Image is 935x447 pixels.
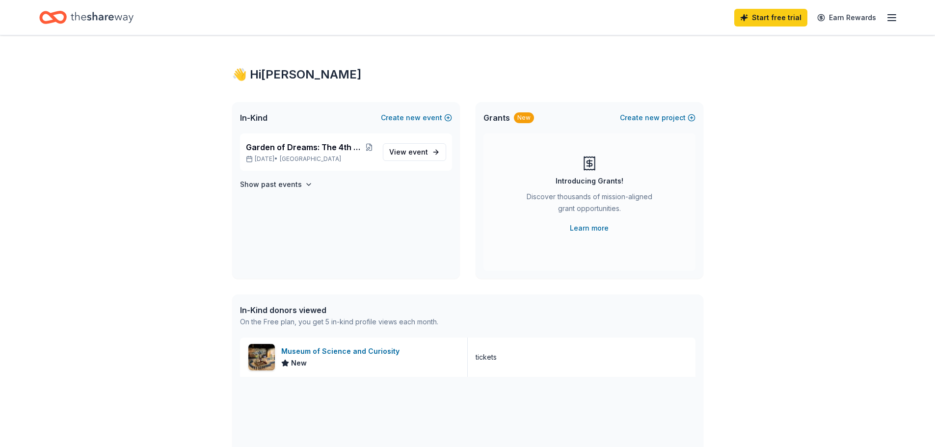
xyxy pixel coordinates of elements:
div: New [514,112,534,123]
div: On the Free plan, you get 5 in-kind profile views each month. [240,316,438,328]
p: [DATE] • [246,155,375,163]
div: Introducing Grants! [556,175,623,187]
span: New [291,357,307,369]
a: Learn more [570,222,609,234]
h4: Show past events [240,179,302,190]
span: Garden of Dreams: The 4th Annual Academy 21 Gala [246,141,364,153]
div: In-Kind donors viewed [240,304,438,316]
div: 👋 Hi [PERSON_NAME] [232,67,703,82]
span: new [645,112,660,124]
button: Show past events [240,179,313,190]
span: Grants [483,112,510,124]
div: Discover thousands of mission-aligned grant opportunities. [523,191,656,218]
a: View event [383,143,446,161]
button: Createnewevent [381,112,452,124]
span: In-Kind [240,112,267,124]
a: Home [39,6,134,29]
div: tickets [476,351,497,363]
div: Museum of Science and Curiosity [281,345,403,357]
span: [GEOGRAPHIC_DATA] [280,155,341,163]
img: Image for Museum of Science and Curiosity [248,344,275,370]
span: event [408,148,428,156]
a: Earn Rewards [811,9,882,26]
span: new [406,112,421,124]
button: Createnewproject [620,112,695,124]
span: View [389,146,428,158]
a: Start free trial [734,9,807,26]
